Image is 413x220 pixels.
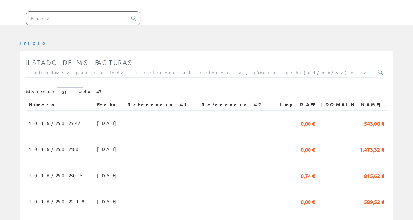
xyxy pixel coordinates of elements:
[97,120,119,126] font: [DATE]
[83,89,101,94] font: de 47
[26,89,57,94] font: Mostrar
[20,40,47,46] a: Inicio
[364,172,384,179] font: 815,62 €
[301,198,315,205] font: 0,00 €
[320,101,384,107] font: [DOMAIN_NAME]
[29,101,56,107] font: Número
[29,198,84,204] font: 1016/2502118
[301,120,315,127] font: 0,00 €
[364,120,384,127] font: 543,08 €
[97,198,119,204] font: [DATE]
[360,146,384,153] font: 1.473,32 €
[201,101,260,107] font: Referencia #2
[97,101,118,107] font: Fecha
[127,101,190,107] font: Referencia #1
[26,59,133,66] font: Listado de mis facturas
[26,67,374,78] input: Introduzca parte o toda la referencia1, referencia2, número, fecha(dd/mm/yy) o rango de fechas(dd...
[301,146,315,153] font: 0,00 €
[97,146,119,152] font: [DATE]
[364,198,384,205] font: 589,52 €
[97,172,119,178] font: [DATE]
[29,172,84,178] font: 1016/2502305
[57,87,83,97] select: Mostrar
[29,120,80,126] font: 1016/2502642
[29,146,83,152] font: 1016/2502480
[26,12,127,25] input: Buscar ...
[301,172,315,179] font: 0,74 €
[280,101,315,107] font: Imp.RAEE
